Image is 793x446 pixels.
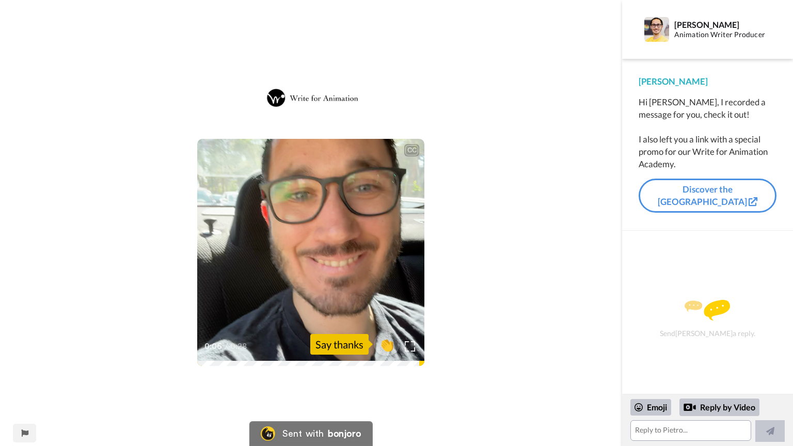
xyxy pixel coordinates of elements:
div: [PERSON_NAME] [639,75,776,88]
span: 0:28 [230,340,248,353]
img: message.svg [685,300,730,321]
span: 👏 [374,336,400,353]
img: Bonjoro Logo [261,426,275,441]
div: Reply by Video [679,399,759,416]
div: bonjoro [328,429,361,438]
div: Reply by Video [684,401,696,413]
img: Profile Image [644,17,669,42]
div: Animation Writer Producer [674,30,776,39]
div: CC [405,145,418,155]
a: Bonjoro LogoSent withbonjoro [249,421,372,446]
button: 👏 [374,332,400,356]
span: 0:06 [204,340,223,353]
img: Full screen [405,341,415,352]
img: 95b95e85-3819-4767-b7ca-f10176c219e5 [261,77,361,119]
div: Emoji [630,399,671,416]
div: [PERSON_NAME] [674,20,776,29]
div: Sent with [282,429,324,438]
div: Say thanks [310,334,369,355]
div: Hi [PERSON_NAME], I recorded a message for you, check it out! I also left you a link with a speci... [639,96,776,170]
a: Discover the [GEOGRAPHIC_DATA] [639,179,776,213]
div: Send [PERSON_NAME] a reply. [636,249,779,389]
span: / [225,340,228,353]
